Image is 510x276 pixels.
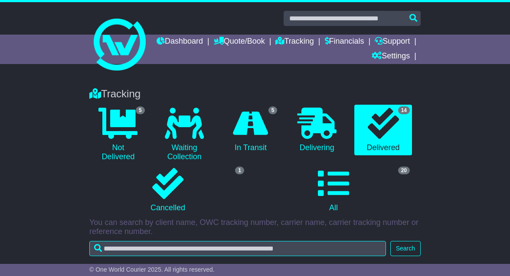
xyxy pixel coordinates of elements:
button: Search [390,241,421,256]
a: Financials [325,35,364,49]
a: 20 All [255,165,412,216]
a: 14 Delivered [354,105,412,156]
a: Support [375,35,410,49]
a: Settings [372,49,410,64]
a: Quote/Book [214,35,265,49]
span: 14 [398,106,410,114]
a: 5 Not Delivered [89,105,147,165]
span: © One World Courier 2025. All rights reserved. [89,266,215,273]
p: You can search by client name, OWC tracking number, carrier name, carrier tracking number or refe... [89,218,421,237]
a: 1 Cancelled [89,165,246,216]
a: Delivering [288,105,346,156]
a: Dashboard [157,35,203,49]
a: Tracking [275,35,314,49]
span: 20 [398,167,410,174]
a: 5 In Transit [222,105,280,156]
div: Tracking [85,88,425,100]
span: 5 [136,106,145,114]
span: 1 [235,167,244,174]
a: Waiting Collection [156,105,213,165]
span: 5 [268,106,278,114]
